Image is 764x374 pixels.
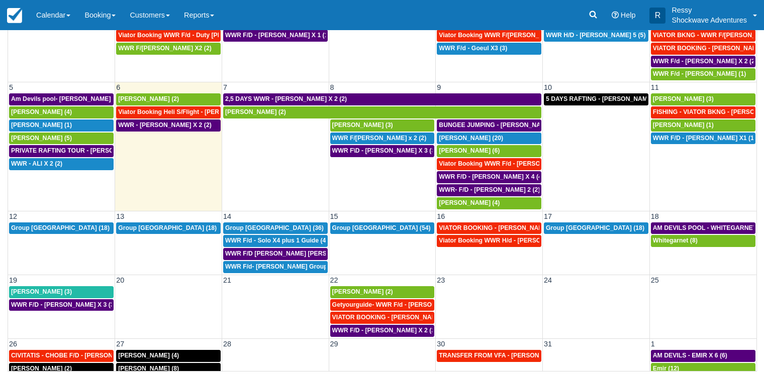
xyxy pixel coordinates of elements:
span: [PERSON_NAME] (2) [11,365,72,372]
span: [PERSON_NAME] (20) [439,135,503,142]
a: WWR F/d - [PERSON_NAME] X 2 (2) [651,56,755,68]
span: WWR- F/D - [PERSON_NAME] 2 (2) [439,186,540,193]
a: BUNGEE JUMPING - [PERSON_NAME] 2 (2) [437,119,541,132]
span: 27 [115,340,125,348]
a: [PERSON_NAME] (2) [330,286,435,298]
a: PRIVATE RAFTING TOUR - [PERSON_NAME] X 5 (5) [9,145,114,157]
span: WWR H/D - [PERSON_NAME] 5 (5) [546,32,645,39]
span: WWR F\D - [PERSON_NAME] X 3 (3) [332,147,437,154]
span: Viator Booking WWR F/d - [PERSON_NAME] [PERSON_NAME] X2 (2) [439,160,640,167]
span: 22 [329,276,339,284]
a: Group [GEOGRAPHIC_DATA] (18) [116,222,221,234]
span: 28 [222,340,232,348]
a: WWR F/[PERSON_NAME] x 2 (2) [330,133,435,145]
a: Viator Booking WWR F/[PERSON_NAME] X 2 (2) [437,30,541,42]
span: 9 [436,83,442,91]
a: [PERSON_NAME] (1) [651,119,755,132]
a: Group [GEOGRAPHIC_DATA] (18) [9,222,114,234]
a: WWR- F/D - [PERSON_NAME] 2 (2) [437,184,541,196]
span: Help [621,11,636,19]
a: WWR F/[PERSON_NAME] X2 (2) [116,43,221,55]
a: Group [GEOGRAPHIC_DATA] (36) [223,222,328,234]
span: WWR F/D [PERSON_NAME] [PERSON_NAME] GROVVE X2 (1) [225,250,406,257]
img: checkfront-main-nav-mini-logo.png [7,8,22,23]
a: [PERSON_NAME] (3) [330,119,435,132]
span: [PERSON_NAME] (2) [332,288,393,295]
span: 29 [329,340,339,348]
span: 5 DAYS RAFTING - [PERSON_NAME] X 2 (4) [546,95,674,102]
span: WWR F/d - [PERSON_NAME] (1) [653,70,746,77]
span: 30 [436,340,446,348]
span: 26 [8,340,18,348]
a: WWR F/d - Solo X4 plus 1 Guide (4) [223,235,328,247]
span: [PERSON_NAME] (4) [439,199,500,206]
a: [PERSON_NAME] (3) [9,286,114,298]
a: Viator Booking WWR F/d - Duty [PERSON_NAME] 2 (2) [116,30,221,42]
span: 12 [8,212,18,220]
span: AM DEVILS - EMIR X 6 (6) [653,352,727,359]
span: 16 [436,212,446,220]
span: 15 [329,212,339,220]
span: 17 [543,212,553,220]
span: 10 [543,83,553,91]
a: [PERSON_NAME] (2) [116,93,221,105]
span: [PERSON_NAME] (6) [439,147,500,154]
span: Viator Booking Heli S/Flight - [PERSON_NAME] X 1 (1) [118,108,276,115]
a: [PERSON_NAME] (20) [437,133,541,145]
span: [PERSON_NAME] (3) [653,95,714,102]
span: 13 [115,212,125,220]
a: WWR - ALI X 2 (2) [9,158,114,170]
span: WWR F/d - [PERSON_NAME] X 2 (2) [653,58,757,65]
a: WWR F/D - [PERSON_NAME] X 3 (3) [9,299,114,311]
span: 8 [329,83,335,91]
span: WWR F/D - [PERSON_NAME] X 3 (3) [11,301,116,308]
span: [PERSON_NAME] (4) [11,108,72,115]
a: [PERSON_NAME] (1) [9,119,114,132]
a: Whitegarnet (8) [651,235,755,247]
a: Am Devils pool- [PERSON_NAME] X 2 (2) [9,93,114,105]
a: Getyourguide- WWR F/d - [PERSON_NAME] 2 (2) [330,299,435,311]
a: FISHING - VIATOR BKNG - [PERSON_NAME] 2 (2) [651,106,755,118]
span: Am Devils pool- [PERSON_NAME] X 2 (2) [11,95,131,102]
span: [PERSON_NAME] (5) [11,135,72,142]
span: 24 [543,276,553,284]
span: 23 [436,276,446,284]
span: [PERSON_NAME] (1) [653,121,714,129]
span: [PERSON_NAME] (1) [11,121,72,129]
span: Viator Booking WWR H/d - [PERSON_NAME] X 4 (4) [439,237,589,244]
span: Group [GEOGRAPHIC_DATA] (54) [332,224,431,231]
a: Group [GEOGRAPHIC_DATA] (54) [330,222,435,234]
span: [PERSON_NAME] (2) [225,108,286,115]
span: TRANSFER FROM VFA - [PERSON_NAME] X 7 adults + 2 adults (9) [439,352,633,359]
a: [PERSON_NAME] (3) [651,93,755,105]
a: [PERSON_NAME] (4) [9,106,114,118]
a: Group [GEOGRAPHIC_DATA] (18) [544,222,648,234]
a: WWR F/D - [PERSON_NAME] X 1 (1) [223,30,328,42]
span: WWR F/d- [PERSON_NAME] Group X 30 (30) [225,263,355,270]
span: Group [GEOGRAPHIC_DATA] (18) [118,224,217,231]
span: [PERSON_NAME] (4) [118,352,179,359]
i: Help [612,12,619,19]
span: Whitegarnet (8) [653,237,698,244]
span: 21 [222,276,232,284]
a: VIATOR BKNG - WWR F/[PERSON_NAME] 3 (3) [651,30,755,42]
a: VIATOR BOOKING - [PERSON_NAME] 2 (2) [651,43,755,55]
span: Getyourguide- WWR F/d - [PERSON_NAME] 2 (2) [332,301,474,308]
a: CIVITATIS - CHOBE F/D - [PERSON_NAME] X 1 (1) [9,350,114,362]
a: [PERSON_NAME] (4) [437,197,541,209]
span: 19 [8,276,18,284]
span: [PERSON_NAME] (3) [332,121,393,129]
a: WWR F/d - [PERSON_NAME] (1) [651,68,755,80]
a: WWR F/d - Goeul X3 (3) [437,43,541,55]
span: Group [GEOGRAPHIC_DATA] (18) [546,224,644,231]
span: VIATOR BOOKING - [PERSON_NAME] X 4 (4) [439,224,570,231]
span: 14 [222,212,232,220]
a: 5 DAYS RAFTING - [PERSON_NAME] X 2 (4) [544,93,648,105]
a: 2,5 DAYS WWR - [PERSON_NAME] X 2 (2) [223,93,541,105]
span: BUNGEE JUMPING - [PERSON_NAME] 2 (2) [439,121,566,129]
a: VIATOR BOOKING - [PERSON_NAME] X 4 (4) [437,222,541,234]
a: AM DEVILS POOL - WHITEGARNET X4 (4) [651,222,755,234]
span: WWR - [PERSON_NAME] X 2 (2) [118,121,212,129]
div: R [649,8,665,24]
span: WWR F/D - [PERSON_NAME] X 1 (1) [225,32,330,39]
